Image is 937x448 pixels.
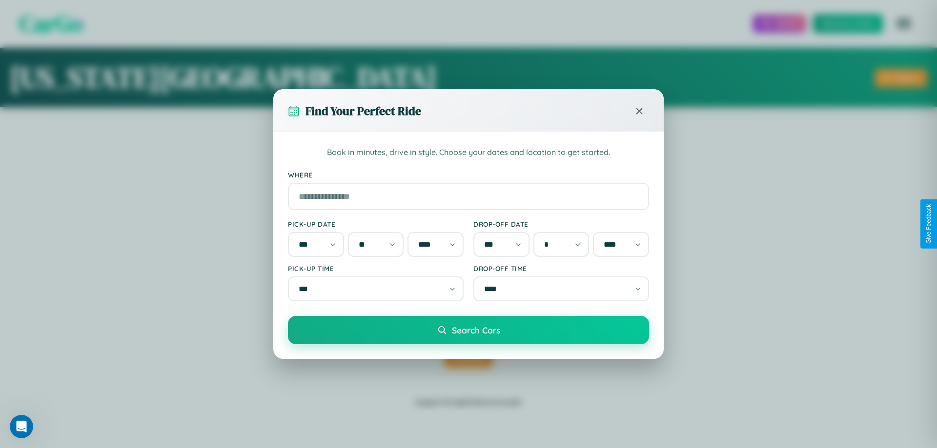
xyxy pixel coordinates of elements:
h3: Find Your Perfect Ride [306,103,421,119]
label: Drop-off Time [473,264,649,273]
label: Pick-up Time [288,264,464,273]
label: Pick-up Date [288,220,464,228]
p: Book in minutes, drive in style. Choose your dates and location to get started. [288,146,649,159]
label: Where [288,171,649,179]
label: Drop-off Date [473,220,649,228]
button: Search Cars [288,316,649,344]
span: Search Cars [452,325,500,335]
